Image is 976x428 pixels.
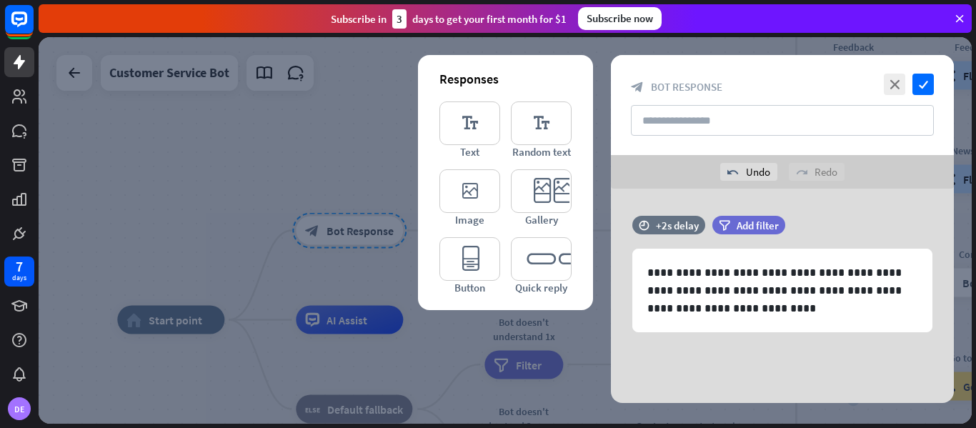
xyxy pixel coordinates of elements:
[331,9,567,29] div: Subscribe in days to get your first month for $1
[578,7,662,30] div: Subscribe now
[11,6,54,49] button: Open LiveChat chat widget
[12,273,26,283] div: days
[16,260,23,273] div: 7
[392,9,407,29] div: 3
[4,257,34,287] a: 7 days
[8,397,31,420] div: DE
